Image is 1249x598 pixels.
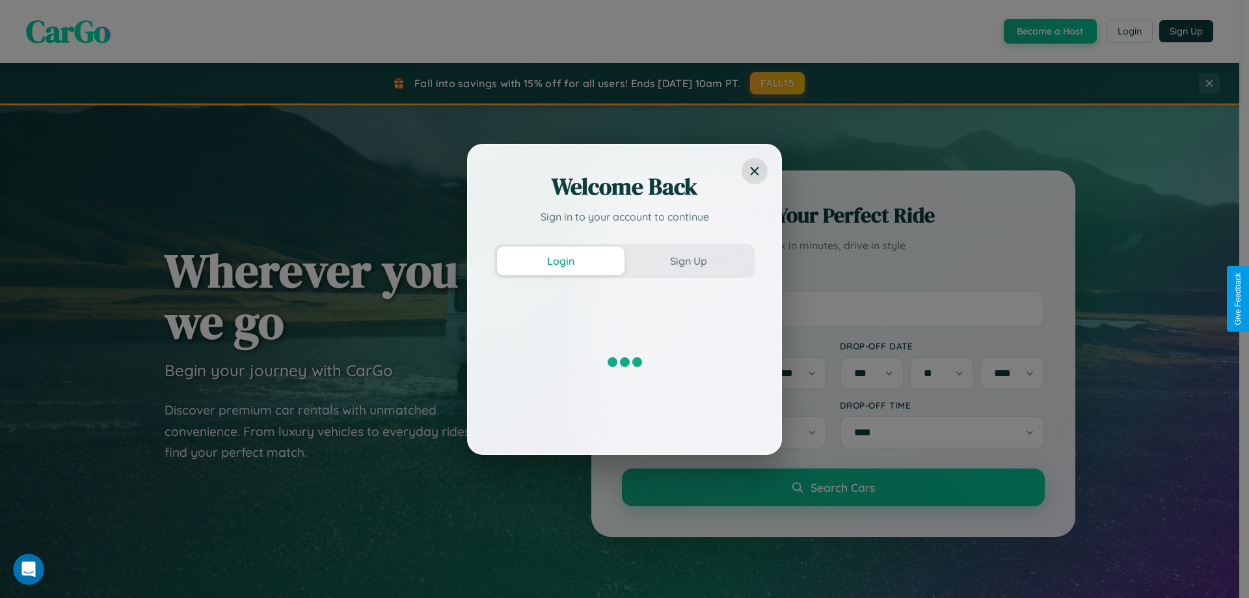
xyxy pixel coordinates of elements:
button: Sign Up [624,247,752,275]
h2: Welcome Back [494,171,755,202]
div: Give Feedback [1233,273,1242,325]
button: Login [497,247,624,275]
iframe: Intercom live chat [13,554,44,585]
p: Sign in to your account to continue [494,209,755,224]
